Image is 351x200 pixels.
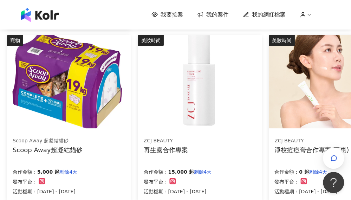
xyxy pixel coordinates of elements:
[151,11,183,19] a: 我要接案
[194,168,212,176] p: 剩餘4天
[13,168,37,176] p: 合作金額：
[13,137,82,144] div: Scoop Away 超凝結貓砂
[143,146,188,154] div: 再生露合作專案
[309,168,327,176] p: 剩餘4天
[143,168,168,176] p: 合作金額：
[143,137,188,144] div: ZCJ BEAUTY
[143,178,168,186] p: 發布平台：
[161,11,183,19] span: 我要接案
[274,146,349,154] div: 淨校痘痘膏合作專案(互惠)
[138,35,261,128] img: 再生微導晶露
[206,11,229,19] span: 我的案件
[274,168,299,176] p: 合作金額：
[243,11,286,19] a: 我的網紅檔案
[13,178,37,186] p: 發布平台：
[299,168,309,176] p: 0 起
[269,35,295,46] div: 美妝時尚
[7,35,131,128] img: Scoop Away超凝結貓砂
[168,168,194,176] p: 15,000 起
[197,11,229,19] a: 我的案件
[59,168,77,176] p: 剩餘4天
[13,187,77,196] p: 活動檔期：[DATE] - [DATE]
[138,35,164,46] div: 美妝時尚
[143,187,212,196] p: 活動檔期：[DATE] - [DATE]
[37,168,59,176] p: 5,000 起
[274,178,299,186] p: 發布平台：
[274,137,349,144] div: ZCJ BEAUTY
[323,172,344,193] iframe: Help Scout Beacon - Open
[13,146,82,154] div: Scoop Away超凝結貓砂
[252,11,286,19] span: 我的網紅檔案
[274,187,337,196] p: 活動檔期：[DATE] - [DATE]
[7,35,23,46] div: 寵物
[21,8,59,22] img: logo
